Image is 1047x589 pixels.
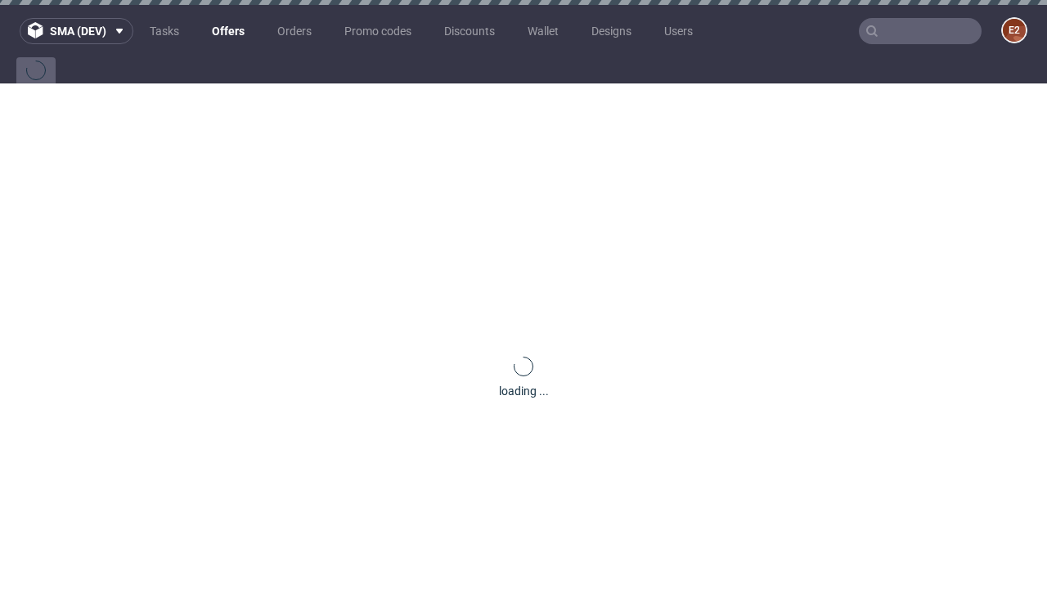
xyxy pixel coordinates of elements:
a: Wallet [518,18,568,44]
a: Designs [582,18,641,44]
a: Offers [202,18,254,44]
a: Orders [267,18,321,44]
a: Tasks [140,18,189,44]
a: Promo codes [335,18,421,44]
a: Users [654,18,703,44]
figcaption: e2 [1003,19,1026,42]
button: sma (dev) [20,18,133,44]
span: sma (dev) [50,25,106,37]
div: loading ... [499,383,549,399]
a: Discounts [434,18,505,44]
